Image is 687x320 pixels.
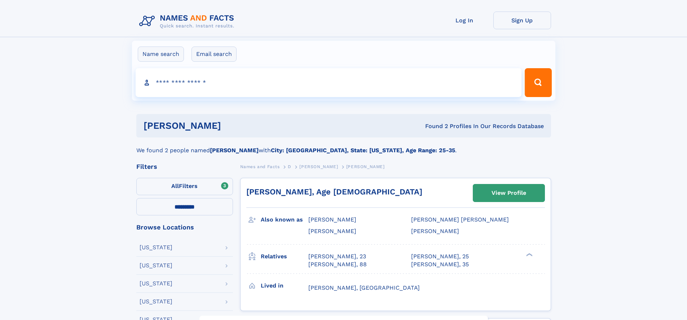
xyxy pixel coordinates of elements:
img: Logo Names and Facts [136,12,240,31]
div: [US_STATE] [140,245,172,250]
a: Names and Facts [240,162,280,171]
div: We found 2 people named with . [136,137,551,155]
div: Found 2 Profiles In Our Records Database [323,122,544,130]
b: City: [GEOGRAPHIC_DATA], State: [US_STATE], Age Range: 25-35 [271,147,455,154]
span: [PERSON_NAME] [308,228,356,234]
span: All [171,183,179,189]
span: [PERSON_NAME] [PERSON_NAME] [411,216,509,223]
h3: Relatives [261,250,308,263]
div: View Profile [492,185,526,201]
a: Log In [436,12,493,29]
input: search input [136,68,522,97]
label: Filters [136,178,233,195]
a: Sign Up [493,12,551,29]
a: [PERSON_NAME], Age [DEMOGRAPHIC_DATA] [246,187,422,196]
h3: Also known as [261,214,308,226]
span: [PERSON_NAME] [411,228,459,234]
div: Browse Locations [136,224,233,231]
a: [PERSON_NAME], 88 [308,260,367,268]
span: [PERSON_NAME] [346,164,385,169]
div: [US_STATE] [140,281,172,286]
div: Filters [136,163,233,170]
label: Name search [138,47,184,62]
label: Email search [191,47,237,62]
a: [PERSON_NAME], 25 [411,253,469,260]
a: [PERSON_NAME] [299,162,338,171]
b: [PERSON_NAME] [210,147,259,154]
a: D [288,162,291,171]
div: [US_STATE] [140,299,172,304]
a: [PERSON_NAME], 23 [308,253,366,260]
a: [PERSON_NAME], 35 [411,260,469,268]
div: ❯ [524,252,533,257]
span: [PERSON_NAME], [GEOGRAPHIC_DATA] [308,284,420,291]
div: [US_STATE] [140,263,172,268]
span: [PERSON_NAME] [299,164,338,169]
span: D [288,164,291,169]
span: [PERSON_NAME] [308,216,356,223]
button: Search Button [525,68,551,97]
a: View Profile [473,184,545,202]
h1: [PERSON_NAME] [144,121,323,130]
h3: Lived in [261,280,308,292]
